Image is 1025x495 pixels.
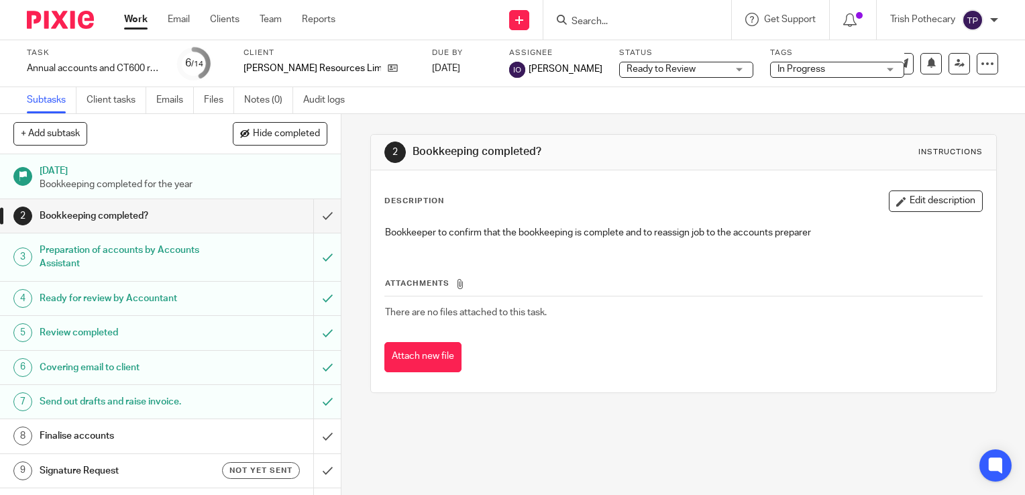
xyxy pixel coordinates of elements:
div: 5 [13,323,32,342]
a: Reports [302,13,335,26]
p: [PERSON_NAME] Resources Limited [244,62,381,75]
a: Work [124,13,148,26]
div: 7 [13,392,32,411]
div: 6 [185,56,203,71]
label: Tags [770,48,904,58]
a: Email [168,13,190,26]
h1: Finalise accounts [40,426,213,446]
img: svg%3E [962,9,983,31]
a: Subtasks [27,87,76,113]
button: Edit description [889,190,983,212]
div: 8 [13,427,32,445]
h1: Review completed [40,323,213,343]
div: 2 [13,207,32,225]
img: svg%3E [509,62,525,78]
div: 2 [384,142,406,163]
a: Clients [210,13,239,26]
small: /14 [191,60,203,68]
a: Files [204,87,234,113]
span: Get Support [764,15,816,24]
div: 6 [13,358,32,377]
a: Emails [156,87,194,113]
p: Description [384,196,444,207]
a: Client tasks [87,87,146,113]
button: Hide completed [233,122,327,145]
p: Trish Pothecary [890,13,955,26]
button: + Add subtask [13,122,87,145]
a: Notes (0) [244,87,293,113]
button: Attach new file [384,342,462,372]
span: Ready to Review [627,64,696,74]
h1: [DATE] [40,161,328,178]
div: 4 [13,289,32,308]
h1: Ready for review by Accountant [40,288,213,309]
div: 3 [13,248,32,266]
label: Assignee [509,48,602,58]
h1: Send out drafts and raise invoice. [40,392,213,412]
label: Status [619,48,753,58]
label: Client [244,48,415,58]
span: In Progress [777,64,825,74]
p: Bookkeeping completed for the year [40,178,328,191]
h1: Bookkeeping completed? [40,206,213,226]
h1: Preparation of accounts by Accounts Assistant [40,240,213,274]
span: Not yet sent [229,465,292,476]
label: Due by [432,48,492,58]
span: There are no files attached to this task. [385,308,547,317]
input: Search [570,16,691,28]
img: Pixie [27,11,94,29]
a: Team [260,13,282,26]
h1: Covering email to client [40,357,213,378]
h1: Bookkeeping completed? [413,145,712,159]
span: Hide completed [253,129,320,140]
h1: Signature Request [40,461,213,481]
div: 9 [13,461,32,480]
div: Instructions [918,147,983,158]
span: [DATE] [432,64,460,73]
div: Annual accounts and CT600 return - BOOKKEEPING CLIENTS [27,62,161,75]
a: Audit logs [303,87,355,113]
label: Task [27,48,161,58]
span: [PERSON_NAME] [529,62,602,76]
span: Attachments [385,280,449,287]
p: Bookkeeper to confirm that the bookkeeping is complete and to reassign job to the accounts preparer [385,226,982,239]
